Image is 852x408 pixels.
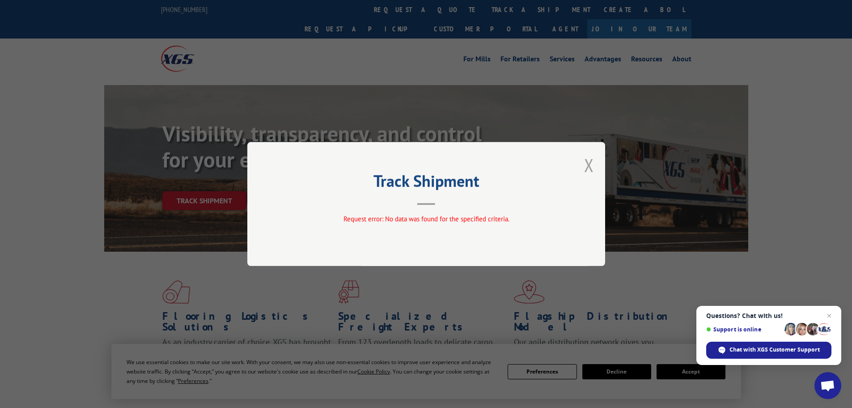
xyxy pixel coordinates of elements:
div: Open chat [814,372,841,399]
button: Close modal [584,153,594,177]
span: Request error: No data was found for the specified criteria. [343,215,509,223]
span: Questions? Chat with us! [706,312,831,319]
span: Support is online [706,326,781,333]
div: Chat with XGS Customer Support [706,342,831,359]
span: Close chat [824,310,835,321]
h2: Track Shipment [292,175,560,192]
span: Chat with XGS Customer Support [729,346,820,354]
